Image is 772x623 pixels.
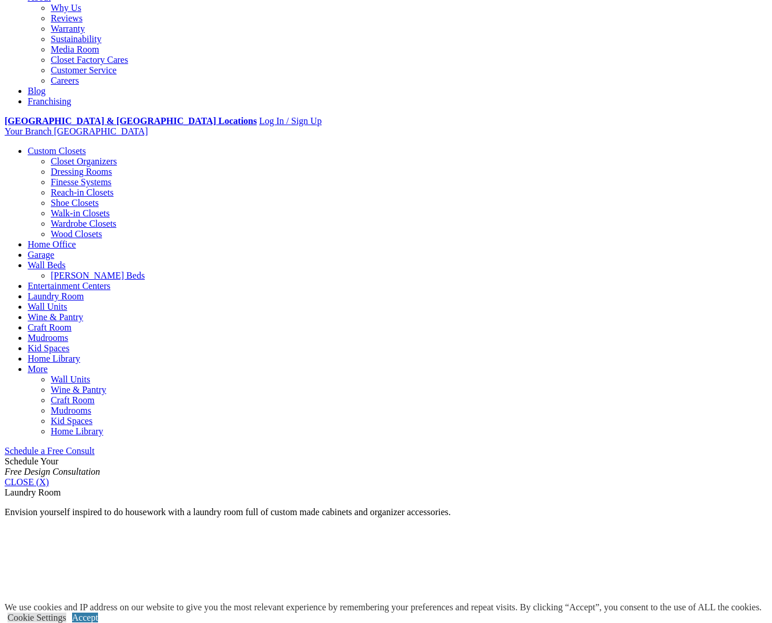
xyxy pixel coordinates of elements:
[5,446,95,456] a: Schedule a Free Consult (opens a dropdown menu)
[51,65,116,75] a: Customer Service
[5,126,148,136] a: Your Branch [GEOGRAPHIC_DATA]
[5,126,51,136] span: Your Branch
[51,416,92,426] a: Kid Spaces
[28,146,86,156] a: Custom Closets
[51,198,99,208] a: Shoe Closets
[72,613,98,622] a: Accept
[51,395,95,405] a: Craft Room
[5,467,100,476] em: Free Design Consultation
[7,613,66,622] a: Cookie Settings
[51,76,79,85] a: Careers
[5,487,61,497] span: Laundry Room
[51,187,114,197] a: Reach-in Closets
[51,385,106,395] a: Wine & Pantry
[5,477,49,487] a: CLOSE (X)
[51,229,102,239] a: Wood Closets
[28,343,69,353] a: Kid Spaces
[51,177,111,187] a: Finesse Systems
[54,126,148,136] span: [GEOGRAPHIC_DATA]
[28,364,48,374] a: More menu text will display only on big screen
[259,116,321,126] a: Log In / Sign Up
[28,354,80,363] a: Home Library
[28,312,83,322] a: Wine & Pantry
[51,167,112,177] a: Dressing Rooms
[28,291,84,301] a: Laundry Room
[28,260,66,270] a: Wall Beds
[28,86,46,96] a: Blog
[51,374,90,384] a: Wall Units
[51,44,99,54] a: Media Room
[28,302,67,311] a: Wall Units
[28,250,54,260] a: Garage
[51,3,81,13] a: Why Us
[28,322,71,332] a: Craft Room
[51,156,117,166] a: Closet Organizers
[5,456,100,476] span: Schedule Your
[28,333,68,343] a: Mudrooms
[28,96,71,106] a: Franchising
[51,271,145,280] a: [PERSON_NAME] Beds
[5,507,767,517] p: Envision yourself inspired to do housework with a laundry room full of custom made cabinets and o...
[28,281,111,291] a: Entertainment Centers
[51,406,91,415] a: Mudrooms
[51,426,103,436] a: Home Library
[51,34,101,44] a: Sustainability
[51,208,110,218] a: Walk-in Closets
[51,219,116,228] a: Wardrobe Closets
[51,24,85,33] a: Warranty
[5,602,762,613] div: We use cookies and IP address on our website to give you the most relevant experience by remember...
[51,13,82,23] a: Reviews
[28,239,76,249] a: Home Office
[51,55,128,65] a: Closet Factory Cares
[5,116,257,126] a: [GEOGRAPHIC_DATA] & [GEOGRAPHIC_DATA] Locations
